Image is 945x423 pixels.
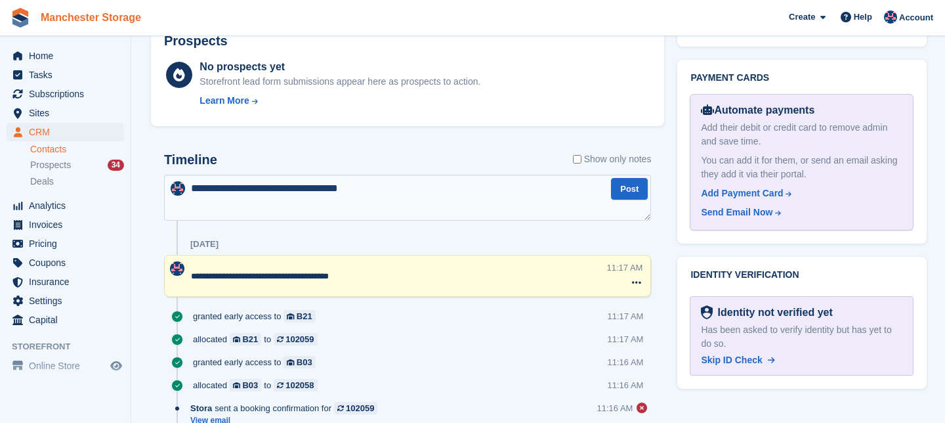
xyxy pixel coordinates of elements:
[108,160,124,171] div: 34
[899,11,933,24] span: Account
[230,333,261,345] a: B21
[190,402,384,414] div: sent a booking confirmation for
[29,47,108,65] span: Home
[7,104,124,122] a: menu
[190,402,212,414] span: Stora
[285,379,314,391] div: 102058
[7,254,124,272] a: menu
[30,143,124,156] a: Contacts
[701,305,712,320] img: Identity Verification Ready
[297,356,312,368] div: B03
[283,310,315,323] a: B21
[29,311,108,329] span: Capital
[30,159,71,171] span: Prospects
[190,379,324,391] div: allocated to
[701,323,902,351] div: Has been asked to verify identity but has yet to do so.
[701,353,774,367] a: Skip ID Check
[690,73,913,83] h2: Payment cards
[7,357,124,375] a: menu
[274,333,317,345] a: 102059
[29,196,108,215] span: Analytics
[7,311,124,329] a: menu
[30,158,124,172] a: Prospects 34
[701,102,902,118] div: Automate payments
[597,402,633,414] div: 11:16 AM
[29,104,108,122] span: Sites
[7,234,124,253] a: menu
[199,59,480,75] div: No prospects yet
[7,66,124,84] a: menu
[199,94,480,108] a: Learn More
[190,310,322,323] div: granted early access to
[789,11,815,24] span: Create
[606,261,642,274] div: 11:17 AM
[573,152,652,166] label: Show only notes
[701,206,772,219] div: Send Email Now
[29,215,108,234] span: Invoices
[607,310,643,323] div: 11:17 AM
[29,85,108,103] span: Subscriptions
[7,215,124,234] a: menu
[35,7,146,28] a: Manchester Storage
[7,273,124,291] a: menu
[190,333,324,345] div: allocated to
[690,270,913,280] h2: Identity verification
[7,292,124,310] a: menu
[29,357,108,375] span: Online Store
[29,292,108,310] span: Settings
[854,11,872,24] span: Help
[164,152,217,167] h2: Timeline
[607,333,643,345] div: 11:17 AM
[283,356,315,368] a: B03
[297,310,312,323] div: B21
[701,355,762,365] span: Skip ID Check
[29,123,108,141] span: CRM
[607,379,643,391] div: 11:16 AM
[108,358,124,374] a: Preview store
[7,47,124,65] a: menu
[701,187,783,200] div: Add Payment Card
[29,273,108,291] span: Insurance
[346,402,374,414] div: 102059
[12,340,131,353] span: Storefront
[701,187,897,200] a: Add Payment Card
[242,333,258,345] div: B21
[29,234,108,253] span: Pricing
[199,94,249,108] div: Learn More
[190,356,322,368] div: granted early access to
[190,239,219,250] div: [DATE]
[334,402,377,414] a: 102059
[274,379,317,391] a: 102058
[164,33,228,49] h2: Prospects
[7,85,124,103] a: menu
[10,8,30,28] img: stora-icon-8386f47178a22dfd0bd8f6a31ec36ba5ce8667c1dd55bd0f319d3a0aa187defe.svg
[607,356,643,368] div: 11:16 AM
[573,152,581,166] input: Show only notes
[29,254,108,272] span: Coupons
[701,121,902,148] div: Add their debit or credit card to remove admin and save time.
[611,178,648,200] button: Post
[7,196,124,215] a: menu
[230,379,261,391] a: B03
[199,75,480,89] div: Storefront lead form submissions appear here as prospects to action.
[242,379,258,391] div: B03
[30,175,54,188] span: Deals
[29,66,108,84] span: Tasks
[285,333,314,345] div: 102059
[713,305,833,321] div: Identity not verified yet
[7,123,124,141] a: menu
[701,154,902,181] div: You can add it for them, or send an email asking they add it via their portal.
[30,175,124,189] a: Deals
